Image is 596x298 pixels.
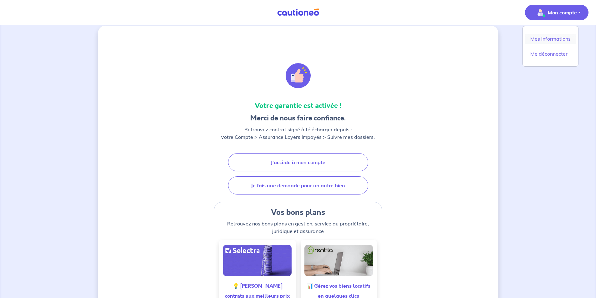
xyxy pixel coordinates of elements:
a: Je fais une demande pour un autre bien [228,176,368,194]
a: Me déconnecter [525,49,576,59]
strong: Votre garantie est activée ! [255,101,342,110]
a: J'accède à mon compte [228,153,368,171]
p: Mon compte [548,9,577,16]
img: good-deals-rentila.alt [304,245,373,276]
img: illu_account_valid_menu.svg [535,8,545,18]
a: Mes informations [525,34,576,44]
img: illu_alert_hand.svg [286,63,311,88]
div: illu_account_valid_menu.svgMon compte [522,26,578,67]
img: Cautioneo [275,8,322,16]
button: illu_account_valid_menu.svgMon compte [525,5,588,20]
h3: Merci de nous faire confiance. [221,113,375,123]
img: good-deals-selectra.alt [223,245,292,276]
p: Retrouvez nos bons plans en gestion, service au propriétaire, juridique et assurance [219,220,377,235]
h4: Vos bons plans [219,207,377,217]
p: Retrouvez contrat signé à télécharger depuis : votre Compte > Assurance Loyers Impayés > Suivre m... [221,126,375,141]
